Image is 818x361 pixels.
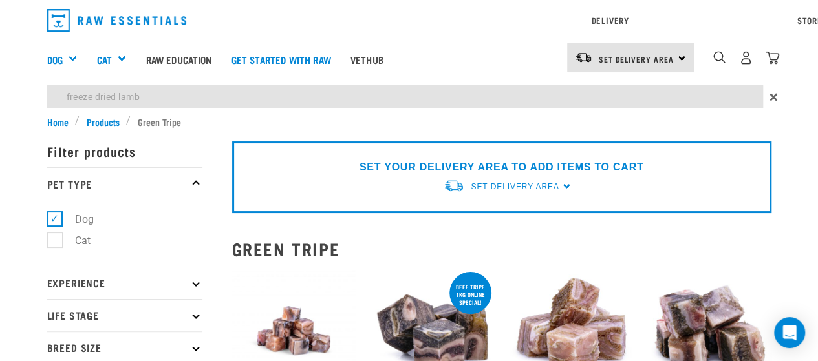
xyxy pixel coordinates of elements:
span: Set Delivery Area [471,182,559,191]
p: Life Stage [47,299,202,331]
a: Products [80,115,126,129]
span: Products [87,115,120,129]
div: Open Intercom Messenger [774,317,805,348]
div: Beef tripe 1kg online special! [449,277,491,312]
span: × [770,85,778,108]
p: Experience [47,267,202,299]
a: Dog [47,52,63,67]
p: SET YOUR DELIVERY AREA TO ADD ITEMS TO CART [360,160,643,175]
p: Pet Type [47,167,202,200]
img: van-moving.png [575,52,592,63]
a: Get started with Raw [222,34,341,85]
h2: Green Tripe [232,239,771,259]
img: van-moving.png [444,179,464,192]
a: Cat [96,52,111,67]
img: home-icon@2x.png [766,51,779,65]
img: Raw Essentials Logo [47,9,187,32]
img: home-icon-1@2x.png [713,51,726,63]
span: Set Delivery Area [599,57,674,61]
p: Filter products [47,135,202,167]
img: user.png [739,51,753,65]
nav: breadcrumbs [47,115,771,129]
a: Vethub [341,34,393,85]
nav: dropdown navigation [37,4,782,37]
a: Raw Education [136,34,221,85]
a: Home [47,115,76,129]
input: Search... [47,85,763,108]
a: Delivery [591,18,629,23]
label: Dog [54,211,99,227]
label: Cat [54,232,96,249]
span: Home [47,115,69,129]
